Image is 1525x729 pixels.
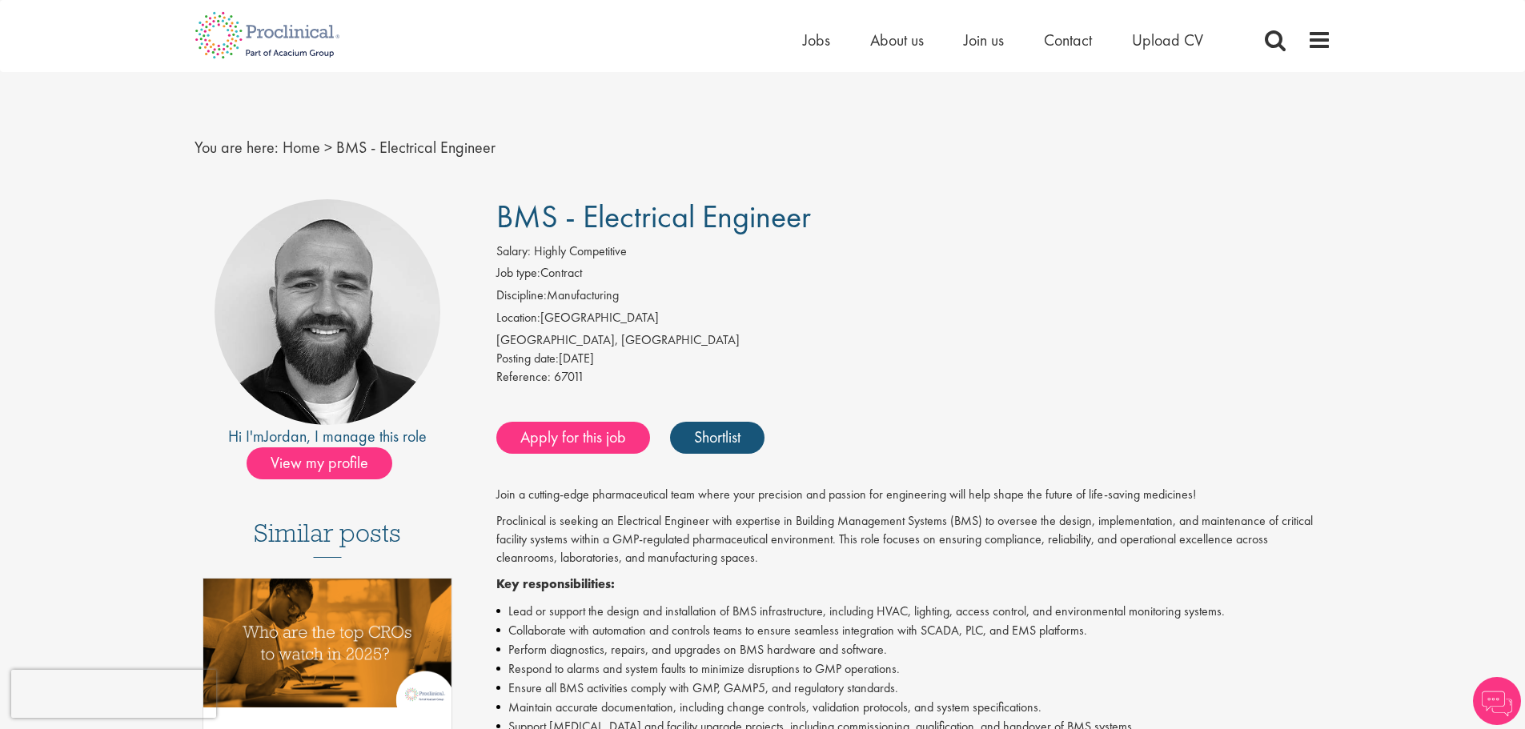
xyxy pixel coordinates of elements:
[496,575,615,592] strong: Key responsibilities:
[496,621,1331,640] li: Collaborate with automation and controls teams to ensure seamless integration with SCADA, PLC, an...
[670,422,765,454] a: Shortlist
[247,447,392,479] span: View my profile
[496,350,559,367] span: Posting date:
[496,309,540,327] label: Location:
[195,137,279,158] span: You are here:
[534,242,627,259] span: Highly Competitive
[496,331,1331,350] div: [GEOGRAPHIC_DATA], [GEOGRAPHIC_DATA]
[496,602,1331,621] li: Lead or support the design and installation of BMS infrastructure, including HVAC, lighting, acce...
[1044,30,1092,50] a: Contact
[283,137,320,158] a: breadcrumb link
[496,679,1331,698] li: Ensure all BMS activities comply with GMP, GAMP5, and regulatory standards.
[870,30,924,50] a: About us
[203,579,452,720] a: Link to a post
[496,264,540,282] label: Job type:
[496,286,547,305] label: Discipline:
[496,659,1331,679] li: Respond to alarms and system faults to minimize disruptions to GMP operations.
[964,30,1004,50] a: Join us
[215,199,440,425] img: imeage of recruiter Jordan Kiely
[1132,30,1203,50] a: Upload CV
[496,512,1331,567] p: Proclinical is seeking an Electrical Engineer with expertise in Building Management Systems (BMS)...
[496,286,1331,309] li: Manufacturing
[254,519,401,558] h3: Similar posts
[803,30,830,50] a: Jobs
[496,264,1331,286] li: Contract
[336,137,496,158] span: BMS - Electrical Engineer
[195,425,461,448] div: Hi I'm , I manage this role
[264,426,307,447] a: Jordan
[496,422,650,454] a: Apply for this job
[496,368,551,387] label: Reference:
[496,196,811,237] span: BMS - Electrical Engineer
[247,451,408,471] a: View my profile
[1473,677,1521,725] img: Chatbot
[496,486,1331,504] p: Join a cutting-edge pharmaceutical team where your precision and passion for engineering will hel...
[203,579,452,707] img: Top 10 CROs 2025 | Proclinical
[554,368,584,385] span: 67011
[324,137,332,158] span: >
[11,670,216,718] iframe: reCAPTCHA
[496,698,1331,717] li: Maintain accurate documentation, including change controls, validation protocols, and system spec...
[496,242,531,261] label: Salary:
[496,350,1331,368] div: [DATE]
[496,640,1331,659] li: Perform diagnostics, repairs, and upgrades on BMS hardware and software.
[496,309,1331,331] li: [GEOGRAPHIC_DATA]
